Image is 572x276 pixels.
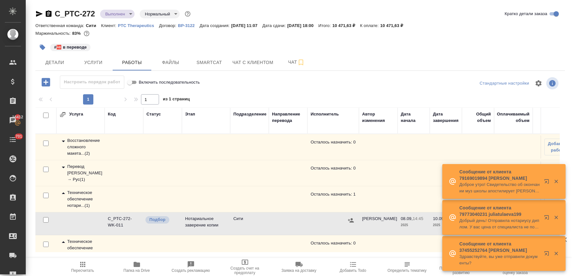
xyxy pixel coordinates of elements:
p: Итого: [318,23,332,28]
p: Добрый день! Отправила нотариусу диплом. У вас цена от специалиста не поменяется? Если нет - присыла [459,217,540,230]
div: Подразделение [233,111,267,117]
p: Маржинальность: [35,31,72,36]
button: Выполнен [103,11,127,17]
div: Общий объем [465,111,491,124]
div: Выполнен [140,10,180,18]
p: 2025 [433,222,459,228]
div: Автор изменения [362,111,394,124]
span: Создать рекламацию [172,268,210,273]
p: Сообщение от клиента 79169019894 [PERSON_NAME] [459,169,540,181]
p: 10.09, [433,216,445,221]
button: Пересчитать [56,258,110,276]
div: Перевод Стандарт Англ → Рус [60,163,101,183]
td: Осталось назначить: 0 [307,136,359,158]
button: Доп статусы указывают на важность/срочность заказа [183,10,192,18]
td: Сити [230,212,269,235]
span: Smartcat [194,59,225,67]
p: Клиент: [101,23,118,28]
div: Услуга [60,111,108,118]
p: #🆎 в переводе [54,44,87,51]
button: Закрыть [549,215,563,220]
span: Файлы [155,59,186,67]
div: Восстановление сложного макета с частичным соответствием оформлению оригинала Англ → Рус [60,137,101,157]
button: Призвать менеджера по развитию [434,258,488,276]
button: Скопировать ссылку [45,10,52,18]
p: Сообщение от клиента 37455252764 [PERSON_NAME] [459,241,540,253]
button: Добавить тэг [35,40,50,54]
button: Определить тематику [380,258,434,276]
button: Папка на Drive [110,258,164,276]
p: [DATE] 11:07 [231,23,262,28]
span: Папка на Drive [124,268,150,273]
p: 14:45 [413,216,423,221]
p: 83% [72,31,82,36]
td: Осталось назначить: 1 [307,188,359,210]
div: Код [108,111,116,117]
span: Кратко детали заказа [505,11,547,17]
span: Призвать менеджера по развитию [438,266,484,275]
p: Нотариальное заверение копии [185,216,227,228]
span: Заявка на доставку [281,268,316,273]
p: Ответственная команда: [35,23,86,28]
button: Создать счет на предоплату [218,258,272,276]
div: Оплачиваемый объем [497,111,530,124]
span: Чат [281,58,312,66]
p: Сообщение от клиента 79773040231 juliatulaeva199 [459,205,540,217]
div: Дата начала [401,111,427,124]
button: Закрыть [549,251,563,256]
p: Договор: [159,23,178,28]
td: Осталось назначить: 0 [307,162,359,184]
span: Услуги [78,59,109,67]
p: Доброе утро! Свидетельство об окончании муз школы апостилирует [PERSON_NAME] или минюст? Курирующ... [459,181,540,194]
a: C_PTC-272 [55,9,95,18]
button: Развернуть [60,111,66,118]
p: К оплате: [360,23,380,28]
button: Скопировать ссылку для ЯМессенджера [35,10,43,18]
a: 16412 [2,112,24,128]
p: Подбор [149,216,165,223]
div: Техническое обеспечение нотариального свидетельствования подлинности подписи переводчика Не указан [60,238,101,258]
span: Включить последовательность [139,79,200,86]
td: Осталось назначить: 0 [307,237,359,259]
span: Посмотреть информацию [546,77,560,89]
a: ВР-3122 [178,23,200,28]
p: 08.09, [401,216,413,221]
button: Открыть в новой вкладке [540,175,556,190]
td: C_PTC-272-WK-011 [105,212,143,235]
span: 16412 [8,114,27,120]
span: Работы [117,59,147,67]
div: Исполнитель [311,111,339,117]
span: Чат с клиентом [232,59,273,67]
span: Добавить Todo [340,268,366,273]
a: PTC Therapeutics [118,23,159,28]
div: Этап [185,111,195,117]
span: Детали [39,59,70,67]
button: Открыть в новой вкладке [540,247,556,262]
div: split button [478,78,531,88]
span: 701 [12,133,26,140]
button: Заявка на доставку [272,258,326,276]
p: 10 471,63 ₽ [332,23,360,28]
p: не указана [536,139,562,145]
span: Определить тематику [388,268,427,273]
p: Дата создания: [200,23,231,28]
div: Направление перевода [272,111,304,124]
button: Нормальный [143,11,172,17]
button: Создать рекламацию [164,258,218,276]
span: из 1 страниц [163,95,190,105]
td: [PERSON_NAME] [359,212,398,235]
a: 701 [2,132,24,148]
div: Техническое обеспечение нотариального свидетельствования верности копии документа [60,189,101,209]
p: Сити [86,23,101,28]
button: 1265.52 RUB; 117.99 UAH; [82,29,91,38]
span: 🆎 в переводе [50,44,91,50]
button: Открыть в новой вкладке [540,211,556,226]
div: Выполнен [100,10,135,18]
p: 2025 [401,222,427,228]
p: Дата сдачи: [262,23,287,28]
button: Закрыть [549,179,563,184]
p: 10 471,63 ₽ [380,23,408,28]
span: Пересчитать [71,268,94,273]
button: Добавить работу [37,76,55,89]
